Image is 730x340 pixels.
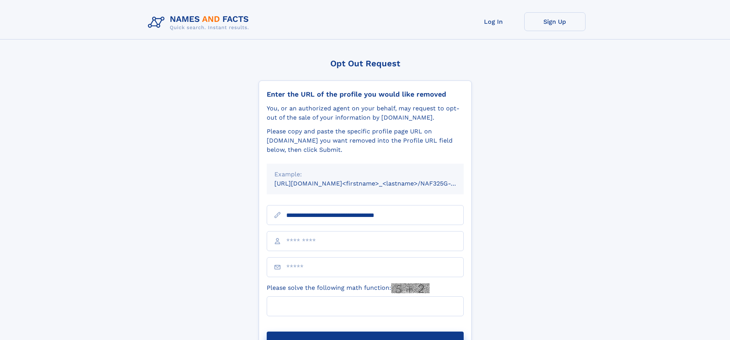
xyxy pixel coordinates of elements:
div: Opt Out Request [259,59,472,68]
a: Log In [463,12,524,31]
a: Sign Up [524,12,586,31]
div: You, or an authorized agent on your behalf, may request to opt-out of the sale of your informatio... [267,104,464,122]
label: Please solve the following math function: [267,283,430,293]
img: Logo Names and Facts [145,12,255,33]
div: Example: [274,170,456,179]
small: [URL][DOMAIN_NAME]<firstname>_<lastname>/NAF325G-xxxxxxxx [274,180,478,187]
div: Enter the URL of the profile you would like removed [267,90,464,99]
div: Please copy and paste the specific profile page URL on [DOMAIN_NAME] you want removed into the Pr... [267,127,464,154]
